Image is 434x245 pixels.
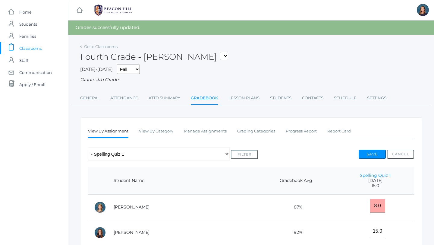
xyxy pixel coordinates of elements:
[327,125,351,137] a: Report Card
[19,6,32,18] span: Home
[80,66,113,72] span: [DATE]-[DATE]
[367,92,386,104] a: Settings
[88,125,128,138] a: View By Assignment
[19,54,28,66] span: Staff
[228,92,259,104] a: Lesson Plans
[149,92,180,104] a: Attd Summary
[417,4,429,16] div: Ellie Bradley
[108,167,255,195] th: Student Name
[19,18,37,30] span: Students
[184,125,227,137] a: Manage Assignments
[270,92,291,104] a: Students
[110,92,138,104] a: Attendance
[231,150,258,159] button: Filter
[94,227,106,239] div: Claire Arnold
[19,78,46,91] span: Apply / Enroll
[255,195,336,220] td: 87%
[334,92,357,104] a: Schedule
[114,204,149,210] a: [PERSON_NAME]
[114,230,149,235] a: [PERSON_NAME]
[255,167,336,195] th: Gradebook Avg
[80,92,100,104] a: General
[80,52,228,62] h2: Fourth Grade - [PERSON_NAME]
[359,150,386,159] button: Save
[342,183,408,188] span: 15.0
[91,3,136,18] img: BHCALogos-05-308ed15e86a5a0abce9b8dd61676a3503ac9727e845dece92d48e8588c001991.png
[19,42,42,54] span: Classrooms
[237,125,275,137] a: Grading Categories
[286,125,317,137] a: Progress Report
[139,125,173,137] a: View By Category
[19,30,36,42] span: Families
[302,92,323,104] a: Contacts
[387,150,414,159] button: Cancel
[342,178,408,183] span: [DATE]
[94,201,106,213] div: Amelia Adams
[360,173,391,178] a: Spelling Quiz 1
[68,21,434,35] div: Grades successfully updated.
[191,92,218,105] a: Gradebook
[84,44,118,49] a: Go to Classrooms
[80,76,422,83] div: Grade: 4th Grade
[19,66,52,78] span: Communication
